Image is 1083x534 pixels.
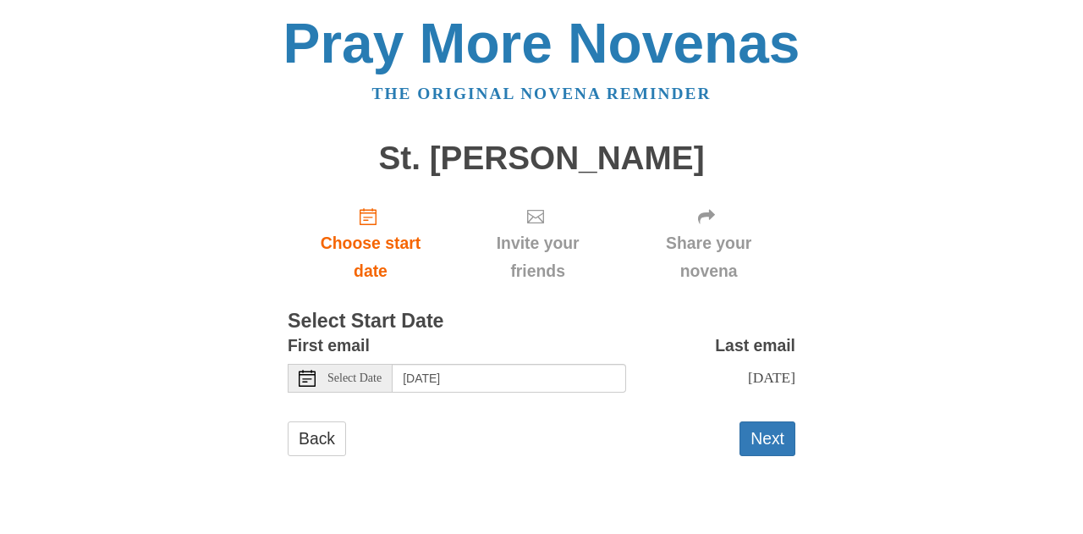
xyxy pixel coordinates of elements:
span: Invite your friends [470,229,605,285]
h3: Select Start Date [288,311,795,333]
span: Select Date [327,372,382,384]
a: Pray More Novenas [283,12,800,74]
a: The original novena reminder [372,85,712,102]
a: Back [288,421,346,456]
label: First email [288,332,370,360]
button: Next [739,421,795,456]
label: Last email [715,332,795,360]
h1: St. [PERSON_NAME] [288,140,795,177]
span: [DATE] [748,369,795,386]
div: Click "Next" to confirm your start date first. [454,193,622,294]
span: Choose start date [305,229,437,285]
div: Click "Next" to confirm your start date first. [622,193,795,294]
span: Share your novena [639,229,778,285]
a: Choose start date [288,193,454,294]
